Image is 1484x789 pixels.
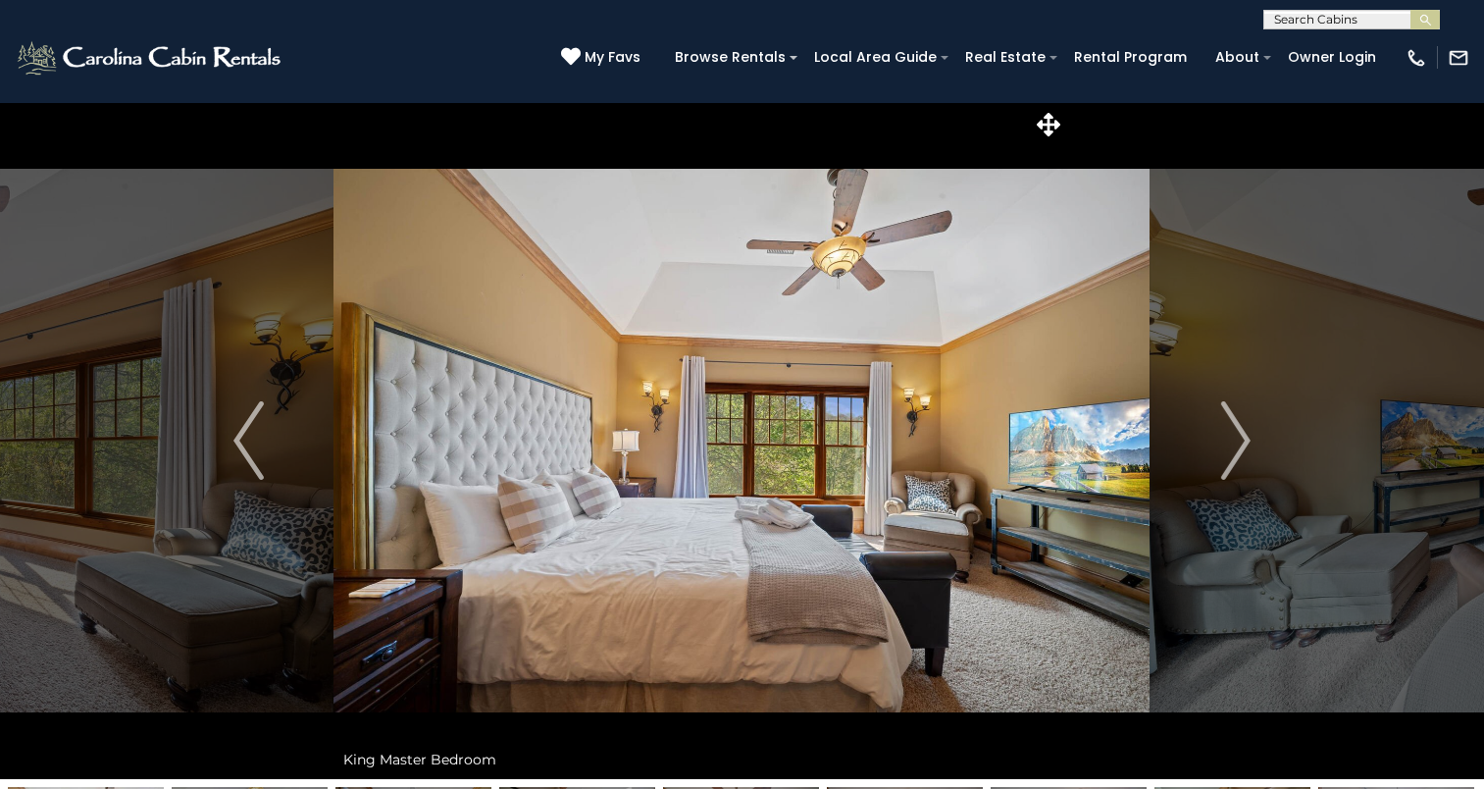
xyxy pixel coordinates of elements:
[1220,401,1250,480] img: arrow
[15,38,286,78] img: White-1-2.png
[804,42,947,73] a: Local Area Guide
[333,740,1150,779] div: King Master Bedroom
[233,401,263,480] img: arrow
[164,102,334,779] button: Previous
[1448,47,1469,69] img: mail-regular-white.png
[955,42,1055,73] a: Real Estate
[561,47,645,69] a: My Favs
[1278,42,1386,73] a: Owner Login
[665,42,795,73] a: Browse Rentals
[1205,42,1269,73] a: About
[1151,102,1321,779] button: Next
[585,47,640,68] span: My Favs
[1064,42,1197,73] a: Rental Program
[1406,47,1427,69] img: phone-regular-white.png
